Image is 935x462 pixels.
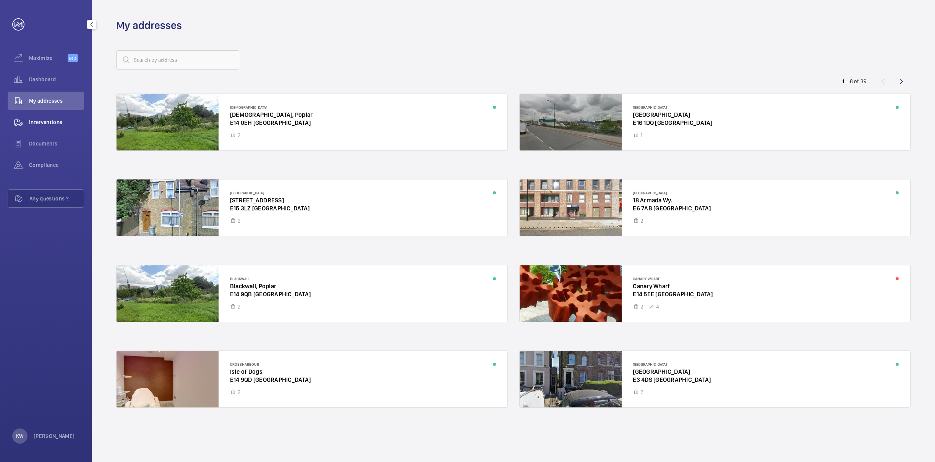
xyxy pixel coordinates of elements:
span: Any questions ? [29,195,84,202]
span: Documents [29,140,84,147]
p: [PERSON_NAME] [34,432,75,440]
h1: My addresses [116,18,182,32]
span: Interventions [29,118,84,126]
div: 1 – 8 of 39 [842,78,867,85]
span: Beta [68,54,78,62]
span: Compliance [29,161,84,169]
p: KW [16,432,23,440]
span: My addresses [29,97,84,105]
span: Maximize [29,54,68,62]
input: Search by address [116,50,239,69]
span: Dashboard [29,76,84,83]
